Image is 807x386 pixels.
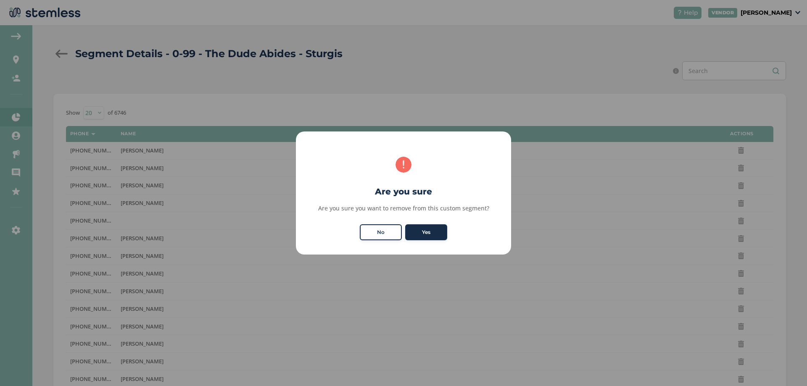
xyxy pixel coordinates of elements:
[360,224,402,240] button: No
[765,346,807,386] iframe: Chat Widget
[296,185,511,198] h2: Are you sure
[405,224,447,240] button: Yes
[305,204,501,213] div: Are you sure you want to remove from this custom segment?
